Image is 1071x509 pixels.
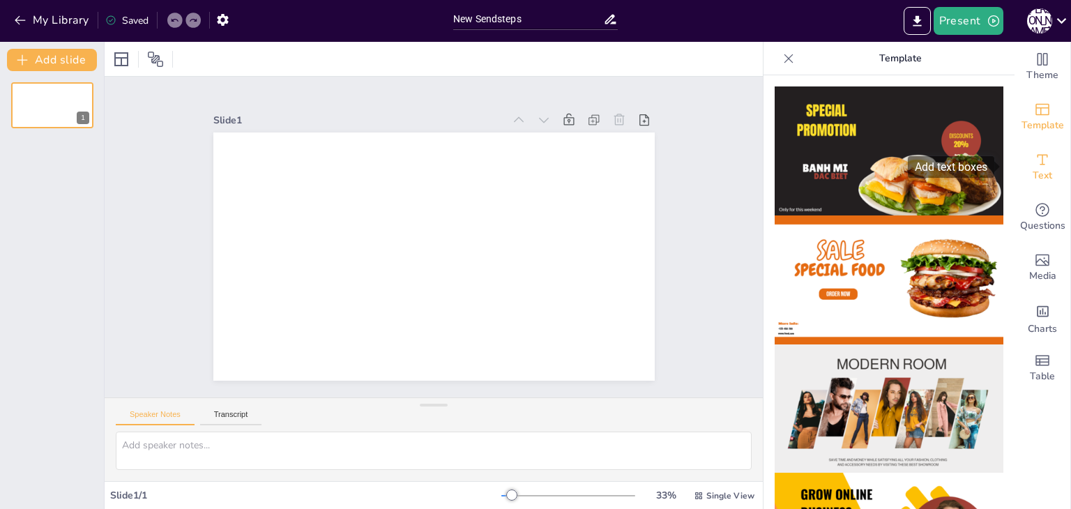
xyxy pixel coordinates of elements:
[10,9,95,31] button: My Library
[775,344,1003,473] img: thumb-3.png
[200,410,262,425] button: Transcript
[1030,369,1055,384] span: Table
[908,156,994,178] div: Add text boxes
[110,489,501,502] div: Slide 1 / 1
[1015,142,1070,192] div: Add text boxes
[1015,243,1070,293] div: Add images, graphics, shapes or video
[1027,7,1052,35] button: [PERSON_NAME]
[775,86,1003,215] img: thumb-1.png
[1015,293,1070,343] div: Add charts and graphs
[7,49,97,71] button: Add slide
[1033,168,1052,183] span: Text
[213,114,504,127] div: Slide 1
[11,82,93,128] div: 1
[934,7,1003,35] button: Present
[1029,268,1056,284] span: Media
[1015,42,1070,92] div: Change the overall theme
[649,489,683,502] div: 33 %
[1015,92,1070,142] div: Add ready made slides
[77,112,89,124] div: 1
[775,215,1003,344] img: thumb-2.png
[1021,118,1064,133] span: Template
[147,51,164,68] span: Position
[1028,321,1057,337] span: Charts
[1015,343,1070,393] div: Add a table
[105,14,149,27] div: Saved
[1027,8,1052,33] div: [PERSON_NAME]
[1015,192,1070,243] div: Get real-time input from your audience
[1020,218,1065,234] span: Questions
[706,490,754,501] span: Single View
[800,42,1001,75] p: Template
[904,7,931,35] button: Export to PowerPoint
[110,48,132,70] div: Layout
[116,410,195,425] button: Speaker Notes
[453,9,603,29] input: Insert title
[1026,68,1058,83] span: Theme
